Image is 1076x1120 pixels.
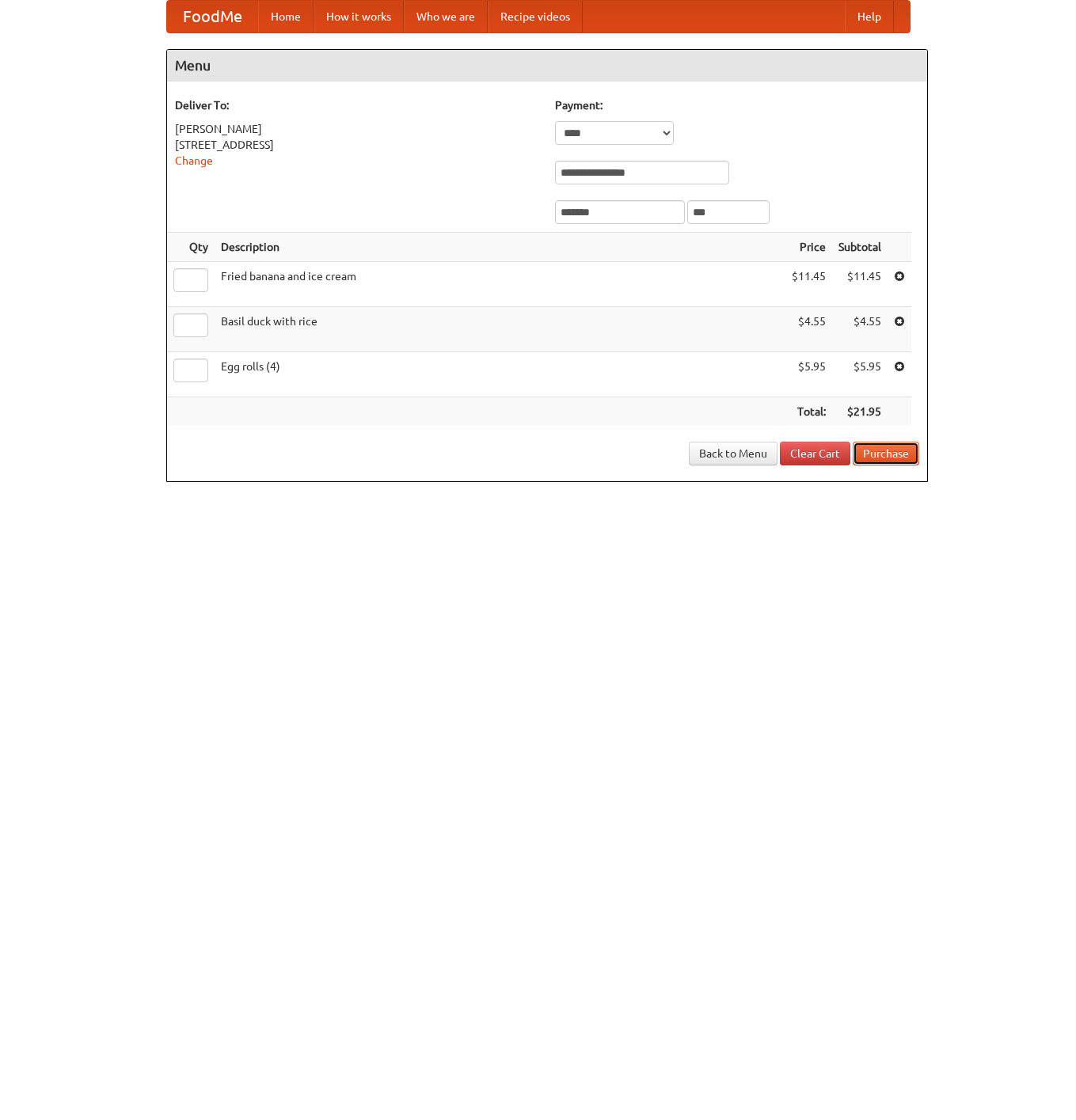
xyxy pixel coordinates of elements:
td: $5.95 [785,352,832,397]
td: Egg rolls (4) [215,352,785,397]
a: Who we are [404,1,488,32]
th: $21.95 [832,397,888,427]
a: Clear Cart [780,442,850,465]
a: Recipe videos [488,1,583,32]
th: Price [785,233,832,262]
td: $4.55 [832,307,888,352]
th: Subtotal [832,233,888,262]
h5: Deliver To: [175,97,539,113]
div: [PERSON_NAME] [175,121,539,137]
td: $4.55 [785,307,832,352]
a: FoodMe [167,1,258,32]
a: Help [845,1,894,32]
td: $5.95 [832,352,888,397]
div: [STREET_ADDRESS] [175,137,539,153]
td: $11.45 [785,262,832,307]
a: How it works [314,1,404,32]
a: Home [258,1,314,32]
a: Change [175,154,213,167]
td: Fried banana and ice cream [215,262,785,307]
h4: Menu [167,50,927,82]
a: Back to Menu [689,442,778,465]
th: Description [215,233,785,262]
h5: Payment: [555,97,919,113]
button: Purchase [853,442,919,465]
th: Total: [785,397,832,427]
td: $11.45 [832,262,888,307]
th: Qty [167,233,215,262]
td: Basil duck with rice [215,307,785,352]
